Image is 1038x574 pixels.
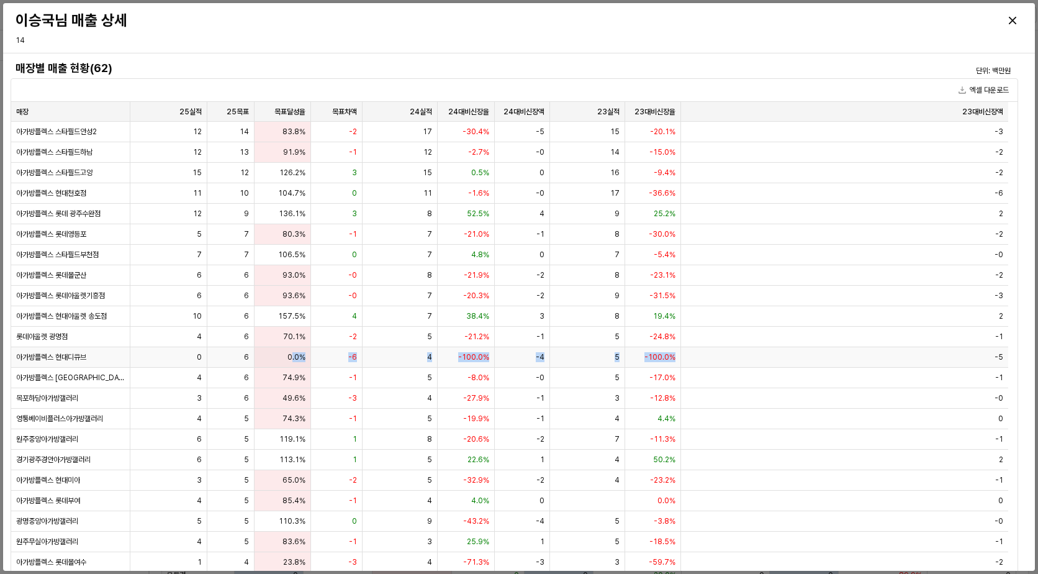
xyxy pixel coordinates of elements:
[282,229,305,239] span: 80.3%
[352,209,357,219] span: 3
[197,393,202,403] span: 3
[197,270,202,280] span: 6
[193,188,202,198] span: 11
[536,270,544,280] span: -2
[995,332,1003,342] span: -1
[463,557,489,567] span: -71.3%
[244,291,249,301] span: 6
[995,270,1003,280] span: -2
[467,373,489,383] span: -8.0%
[649,557,675,567] span: -59.7%
[539,209,544,219] span: 4
[193,147,202,157] span: 12
[471,250,489,260] span: 4.8%
[244,496,249,506] span: 5
[352,188,357,198] span: 0
[244,537,249,547] span: 5
[349,414,357,424] span: -1
[244,352,249,362] span: 6
[471,496,489,506] span: 4.0%
[615,311,620,321] span: 8
[649,291,675,301] span: -31.5%
[349,475,357,485] span: -2
[244,455,249,465] span: 5
[427,414,432,424] span: 5
[536,291,544,301] span: -2
[427,393,432,403] span: 4
[352,516,357,526] span: 0
[427,291,432,301] span: 7
[16,311,107,321] span: 아가방플렉스 현대아울렛 송도점
[16,414,103,424] span: 영통베이비플러스아가방갤러리
[653,455,675,465] span: 50.2%
[999,455,1003,465] span: 2
[353,434,357,444] span: 1
[244,393,249,403] span: 6
[279,209,305,219] span: 136.1%
[282,373,305,383] span: 74.9%
[463,434,489,444] span: -20.6%
[962,107,1003,117] span: 23대비신장액
[244,229,249,239] span: 7
[348,270,357,280] span: -0
[197,557,202,567] span: 1
[427,537,432,547] span: 3
[995,188,1003,198] span: -6
[468,147,489,157] span: -2.7%
[348,352,357,362] span: -6
[536,127,544,137] span: -5
[464,332,489,342] span: -21.2%
[615,250,620,260] span: 7
[536,332,544,342] span: -1
[427,209,432,219] span: 8
[610,127,620,137] span: 15
[536,373,544,383] span: -0
[244,434,249,444] span: 5
[282,496,305,506] span: 85.4%
[539,311,544,321] span: 3
[503,107,544,117] span: 24대비신장액
[615,516,620,526] span: 5
[282,127,305,137] span: 83.8%
[615,373,620,383] span: 5
[427,373,432,383] span: 5
[16,127,97,137] span: 아가방플렉스 스타필드안성2
[423,147,432,157] span: 12
[649,147,675,157] span: -15.0%
[348,393,357,403] span: -3
[615,209,620,219] span: 9
[427,434,432,444] span: 8
[995,475,1003,485] span: -1
[649,332,675,342] span: -24.8%
[227,107,249,117] span: 25목표
[423,188,432,198] span: 11
[536,188,544,198] span: -0
[995,373,1003,383] span: -1
[279,434,305,444] span: 119.1%
[610,188,620,198] span: 17
[283,332,305,342] span: 70.1%
[16,373,125,383] span: 아가방플렉스 [GEOGRAPHIC_DATA]양산점
[471,168,489,178] span: 0.5%
[427,332,432,342] span: 5
[279,516,305,526] span: 110.3%
[279,455,305,465] span: 113.1%
[463,516,489,526] span: -43.2%
[348,557,357,567] span: -3
[423,168,432,178] span: 15
[244,311,249,321] span: 6
[999,209,1003,219] span: 2
[615,414,620,424] span: 4
[858,65,1011,76] p: 단위: 백만원
[615,229,620,239] span: 8
[463,414,489,424] span: -19.9%
[463,291,489,301] span: -20.3%
[650,393,675,403] span: -12.8%
[278,311,305,321] span: 157.5%
[244,557,249,567] span: 4
[353,455,357,465] span: 1
[649,229,675,239] span: -30.0%
[463,475,489,485] span: -32.9%
[650,434,675,444] span: -11.3%
[995,393,1003,403] span: -0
